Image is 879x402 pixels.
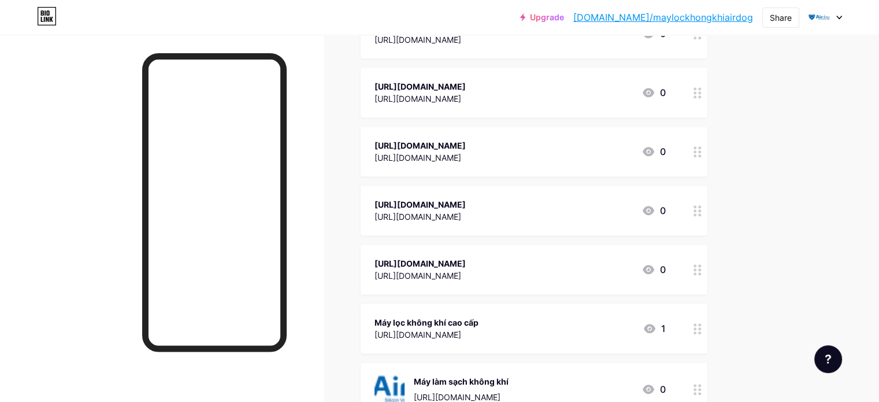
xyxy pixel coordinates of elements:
[520,13,564,22] a: Upgrade
[641,263,666,276] div: 0
[374,211,466,223] div: [URL][DOMAIN_NAME]
[374,152,466,164] div: [URL][DOMAIN_NAME]
[808,6,830,28] img: maylockhongkhiairdog
[643,322,666,335] div: 1
[374,34,466,46] div: [URL][DOMAIN_NAME]
[374,270,466,282] div: [URL][DOMAIN_NAME]
[374,93,466,105] div: [URL][DOMAIN_NAME]
[374,139,466,152] div: [URL][DOMAIN_NAME]
[374,316,479,329] div: Máy lọc không khí cao cấp
[374,198,466,211] div: [URL][DOMAIN_NAME]
[374,80,466,93] div: [URL][DOMAIN_NAME]
[770,12,792,24] div: Share
[641,86,666,99] div: 0
[374,257,466,270] div: [URL][DOMAIN_NAME]
[573,10,753,24] a: [DOMAIN_NAME]/maylockhongkhiairdog
[641,145,666,158] div: 0
[641,204,666,217] div: 0
[374,329,479,341] div: [URL][DOMAIN_NAME]
[641,382,666,396] div: 0
[414,375,509,388] div: Máy làm sạch không khí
